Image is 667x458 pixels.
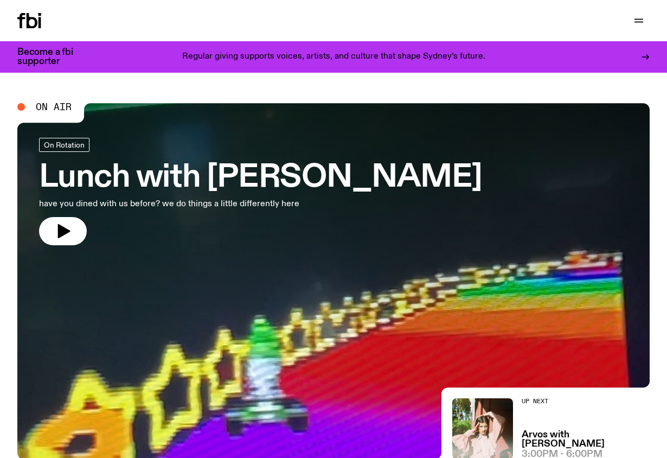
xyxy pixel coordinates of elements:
span: On Air [36,102,72,112]
a: On Rotation [39,138,89,152]
p: have you dined with us before? we do things a little differently here [39,198,317,211]
a: Lunch with [PERSON_NAME]have you dined with us before? we do things a little differently here [39,138,482,245]
h3: Become a fbi supporter [17,48,87,66]
a: Arvos with [PERSON_NAME] [522,430,650,449]
p: Regular giving supports voices, artists, and culture that shape Sydney’s future. [182,52,485,62]
h2: Up Next [522,398,650,404]
span: On Rotation [44,141,85,149]
h3: Lunch with [PERSON_NAME] [39,163,482,193]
